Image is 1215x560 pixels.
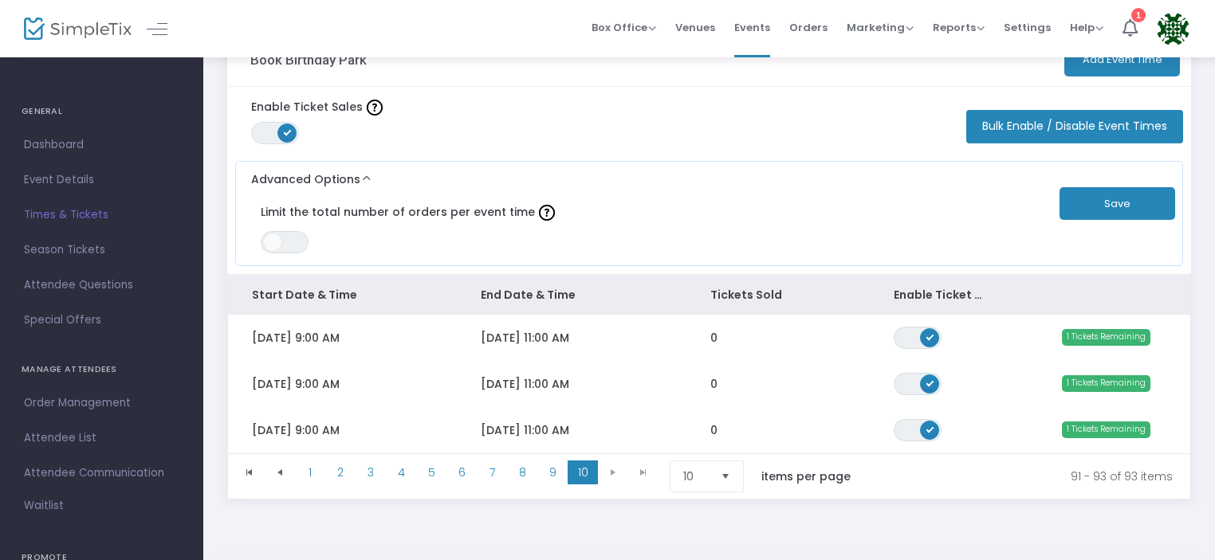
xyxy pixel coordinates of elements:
[568,460,598,484] span: Page 10
[966,110,1183,143] button: Bulk Enable / Disable Event Times
[710,376,718,392] span: 0
[24,275,179,296] span: Attendee Questions
[926,332,934,340] span: ON
[24,170,179,190] span: Event Details
[24,135,179,155] span: Dashboard
[228,275,457,315] th: Start Date & Time
[252,376,340,392] span: [DATE] 9:00 AM
[446,460,477,484] span: Page 6
[1060,187,1175,220] button: Save
[236,162,375,188] button: Advanced Options
[761,468,851,484] label: items per page
[683,468,708,484] span: 10
[325,460,356,484] span: Page 2
[926,425,934,433] span: ON
[1131,8,1146,22] div: 1
[481,376,569,392] span: [DATE] 11:00 AM
[295,460,325,484] span: Page 1
[789,7,828,48] span: Orders
[24,498,64,514] span: Waitlist
[234,460,265,484] span: Go to the first page
[24,463,179,484] span: Attendee Communication
[675,7,715,48] span: Venues
[273,466,286,479] span: Go to the previous page
[870,275,1007,315] th: Enable Ticket Sales
[847,20,914,35] span: Marketing
[710,330,718,346] span: 0
[250,52,367,68] h3: Book Birthday Park
[1062,329,1150,345] span: 1 Tickets Remaining
[261,195,1029,230] label: Limit the total number of orders per event time
[24,205,179,225] span: Times & Tickets
[537,460,568,484] span: Page 9
[507,460,537,484] span: Page 8
[477,460,507,484] span: Page 7
[481,422,569,438] span: [DATE] 11:00 AM
[367,100,383,116] img: question-mark
[734,7,770,48] span: Events
[933,20,985,35] span: Reports
[1064,44,1180,76] button: Add Event Time
[24,428,179,448] span: Attendee List
[22,354,182,386] h4: MANAGE ATTENDEES
[686,275,870,315] th: Tickets Sold
[24,393,179,413] span: Order Management
[539,205,555,221] img: question-mark
[714,461,737,491] button: Select
[356,460,386,484] span: Page 3
[243,466,256,479] span: Go to the first page
[228,275,1190,453] div: Data table
[416,460,446,484] span: Page 5
[1004,7,1051,48] span: Settings
[386,460,416,484] span: Page 4
[926,378,934,386] span: ON
[592,20,656,35] span: Box Office
[265,460,295,484] span: Go to the previous page
[24,310,179,331] span: Special Offers
[1062,421,1150,437] span: 1 Tickets Remaining
[884,460,1173,492] kendo-pager-info: 91 - 93 of 93 items
[251,99,383,116] label: Enable Ticket Sales
[22,96,182,127] h4: GENERAL
[457,275,686,315] th: End Date & Time
[252,330,340,346] span: [DATE] 9:00 AM
[284,127,292,135] span: ON
[1070,20,1103,35] span: Help
[252,422,340,438] span: [DATE] 9:00 AM
[481,330,569,346] span: [DATE] 11:00 AM
[24,240,179,260] span: Season Tickets
[710,422,718,438] span: 0
[1062,375,1150,391] span: 1 Tickets Remaining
